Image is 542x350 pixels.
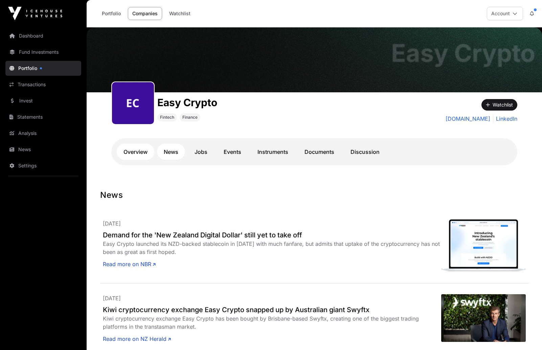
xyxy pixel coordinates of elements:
[157,96,217,109] h1: Easy Crypto
[103,314,441,331] div: Kiwi cryptocurrency exchange Easy Crypto has been bought by Brisbane-based Swyftx, creating one o...
[344,144,386,160] a: Discussion
[5,110,81,124] a: Statements
[182,115,198,120] span: Finance
[5,142,81,157] a: News
[481,99,517,111] button: Watchlist
[5,28,81,43] a: Dashboard
[508,318,542,350] iframe: Chat Widget
[391,41,535,65] h1: Easy Crypto
[103,230,441,240] a: Demand for the 'New Zealand Digital Dollar' still yet to take off
[5,126,81,141] a: Analysis
[441,219,526,272] img: NZDD-Web-Homepage.png
[487,7,523,20] button: Account
[217,144,248,160] a: Events
[251,144,295,160] a: Instruments
[5,158,81,173] a: Settings
[165,7,195,20] a: Watchlist
[157,144,185,160] a: News
[103,335,171,343] a: Read more on NZ Herald
[115,85,151,121] img: easy-crypto302.png
[117,144,512,160] nav: Tabs
[298,144,341,160] a: Documents
[103,294,441,302] p: [DATE]
[493,115,517,123] a: LinkedIn
[5,45,81,60] a: Fund Investments
[100,190,528,201] h1: News
[103,219,441,228] p: [DATE]
[160,115,174,120] span: Fintech
[5,77,81,92] a: Transactions
[446,115,490,123] a: [DOMAIN_NAME]
[5,61,81,76] a: Portfolio
[103,305,441,314] a: Kiwi cryptocurrency exchange Easy Crypto snapped up by Australian giant Swyftx
[441,294,526,342] img: OEIYHSSLKNE6ZELHTNFHWVWWRI.jpg
[8,7,62,20] img: Icehouse Ventures Logo
[5,93,81,108] a: Invest
[103,240,441,256] div: Easy Crypto launched its NZD-backed stablecoin in [DATE] with much fanfare, but admits that uptak...
[188,144,214,160] a: Jobs
[128,7,162,20] a: Companies
[103,260,156,268] a: Read more on NBR
[117,144,154,160] a: Overview
[87,27,542,92] img: Easy Crypto
[97,7,125,20] a: Portfolio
